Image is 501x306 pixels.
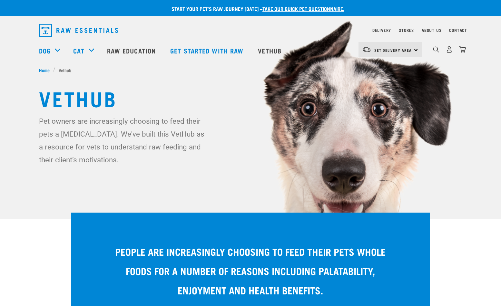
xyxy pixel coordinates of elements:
[449,29,467,31] a: Contact
[433,46,439,53] img: home-icon-1@2x.png
[374,49,412,51] span: Set Delivery Area
[34,21,467,39] nav: dropdown navigation
[262,7,344,10] a: take our quick pet questionnaire.
[362,47,371,53] img: van-moving.png
[164,38,251,63] a: Get started with Raw
[399,29,414,31] a: Stores
[39,67,50,73] span: Home
[110,242,391,300] p: People are increasingly choosing to feed their pets whole foods for a number of reasons including...
[39,24,118,37] img: Raw Essentials Logo
[459,46,466,53] img: home-icon@2x.png
[73,46,84,55] a: Cat
[446,46,453,53] img: user.png
[251,38,290,63] a: Vethub
[39,86,462,110] h1: Vethub
[372,29,391,31] a: Delivery
[101,38,164,63] a: Raw Education
[422,29,441,31] a: About Us
[39,67,462,73] nav: breadcrumbs
[39,46,51,55] a: Dog
[39,115,208,166] p: Pet owners are increasingly choosing to feed their pets a [MEDICAL_DATA]. We've built this VetHub...
[39,67,53,73] a: Home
